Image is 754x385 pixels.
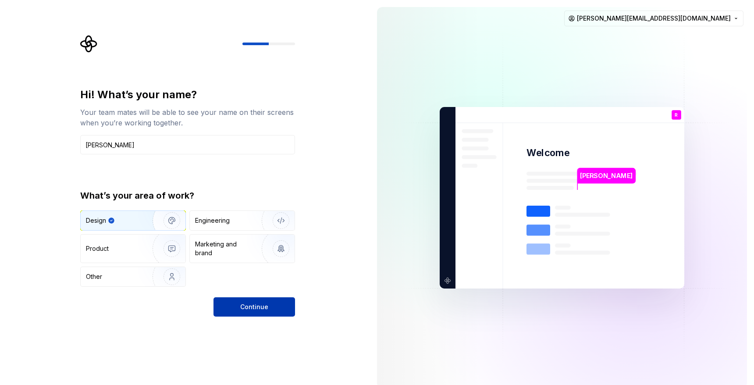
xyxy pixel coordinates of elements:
[80,35,98,53] svg: Supernova Logo
[80,135,295,154] input: Han Solo
[675,113,678,118] p: R
[195,216,230,225] div: Engineering
[580,171,633,181] p: [PERSON_NAME]
[240,303,268,311] span: Continue
[80,107,295,128] div: Your team mates will be able to see your name on their screens when you’re working together.
[213,297,295,317] button: Continue
[526,146,569,159] p: Welcome
[80,88,295,102] div: Hi! What’s your name?
[80,189,295,202] div: What’s your area of work?
[577,14,731,23] span: [PERSON_NAME][EMAIL_ADDRESS][DOMAIN_NAME]
[564,11,743,26] button: [PERSON_NAME][EMAIL_ADDRESS][DOMAIN_NAME]
[195,240,254,257] div: Marketing and brand
[86,244,109,253] div: Product
[86,216,106,225] div: Design
[86,272,102,281] div: Other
